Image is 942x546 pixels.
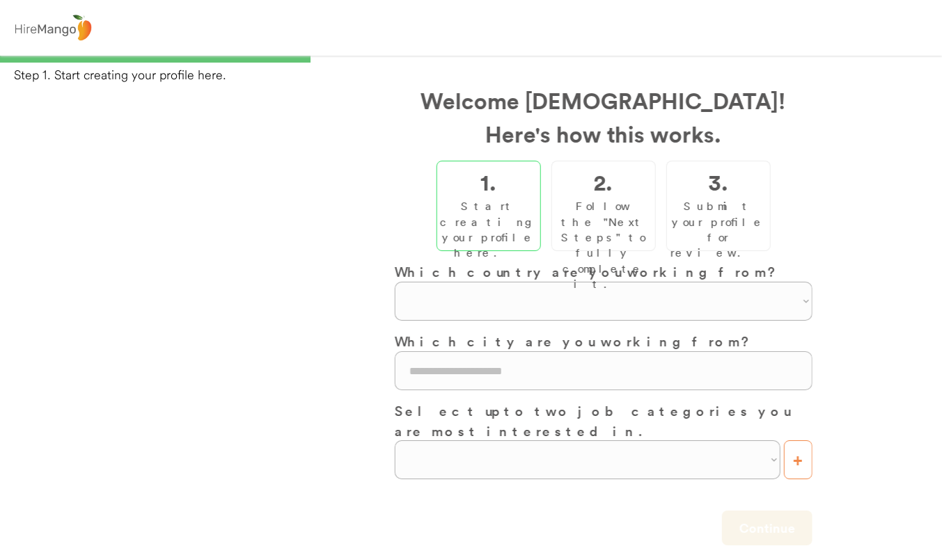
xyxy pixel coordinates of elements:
h2: 2. [594,165,613,198]
h3: Which country are you working from? [394,262,812,282]
button: Continue [721,511,812,545]
h2: Welcome [DEMOGRAPHIC_DATA]! Here's how this works. [394,83,812,150]
button: + [783,440,812,479]
div: Start creating your profile here. [439,198,537,261]
div: Follow the "Next Steps" to fully complete it. [555,198,651,291]
div: Submit your profile for review. [670,198,766,261]
h3: Select up to two job categories you are most interested in. [394,401,812,440]
div: Step 1. Start creating your profile here. [14,66,942,83]
h3: Which city are you working from? [394,331,812,351]
img: logo%20-%20hiremango%20gray.png [10,12,95,45]
div: 33% [3,56,939,63]
h2: 1. [480,165,496,198]
h2: 3. [708,165,728,198]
